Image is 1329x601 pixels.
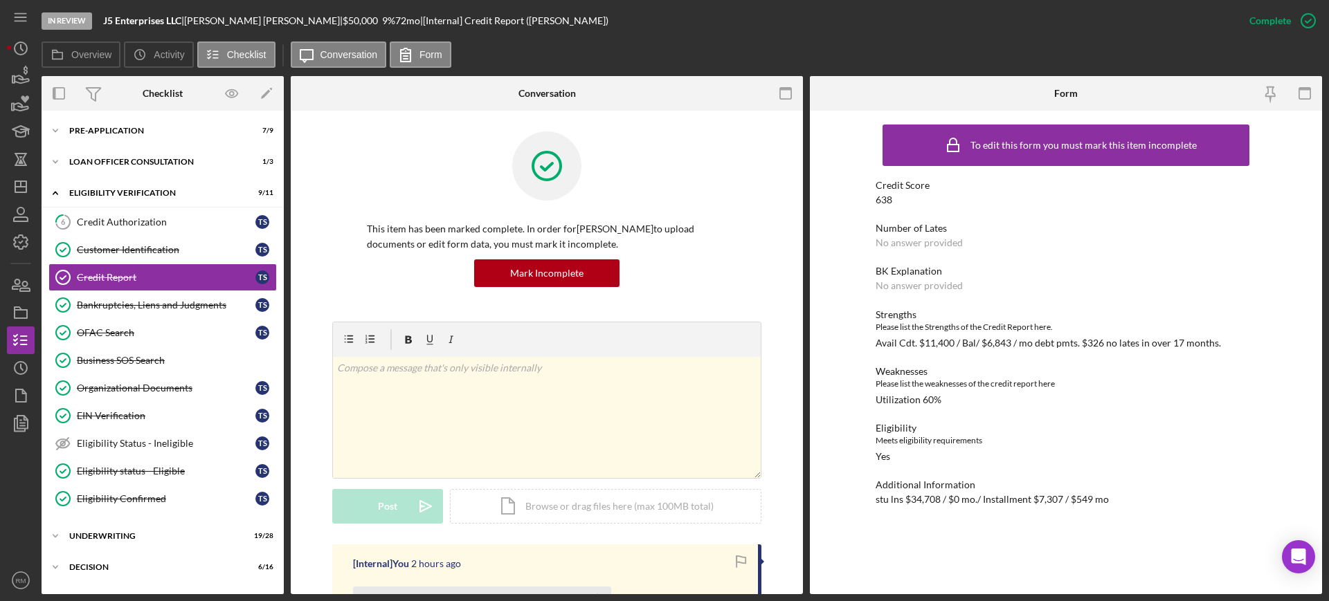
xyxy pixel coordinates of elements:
div: Eligibility [876,423,1256,434]
div: Please list the Strengths of the Credit Report here. [876,320,1256,334]
time: 2025-09-11 18:46 [411,558,461,569]
div: Avail Cdt. $11,400 / Bal/ $6,843 / mo debt pmts. $326 no lates in over 17 months. [876,338,1221,349]
div: Customer Identification [77,244,255,255]
div: T S [255,270,269,284]
div: T S [255,381,269,395]
label: Overview [71,49,111,60]
a: Organizational DocumentsTS [48,374,277,402]
button: Checklist [197,41,275,68]
div: T S [255,436,269,450]
div: T S [255,464,269,478]
div: 6 / 16 [248,563,273,571]
p: This item has been marked complete. In order for [PERSON_NAME] to upload documents or edit form d... [367,221,727,252]
div: Credit Score [876,180,1256,191]
div: Yes [876,451,890,462]
div: 638 [876,194,892,205]
button: Complete [1236,7,1322,35]
text: RM [16,577,26,584]
div: 9 / 11 [248,189,273,197]
div: EIN Verification [77,410,255,421]
div: Additional Information [876,479,1256,490]
div: Decision [69,563,239,571]
button: RM [7,566,35,594]
div: Eligibility Confirmed [77,493,255,504]
div: Credit Authorization [77,216,255,228]
div: Post [378,489,397,524]
a: OFAC SearchTS [48,319,277,346]
div: T S [255,243,269,257]
div: $50,000 [343,15,382,26]
a: Credit ReportTS [48,263,277,291]
div: Please list the weaknesses of the credit report here [876,377,1256,391]
tspan: 6 [61,217,66,226]
div: Utilization 60% [876,394,941,405]
div: 7 / 9 [248,127,273,135]
div: Business SOS Search [77,355,276,366]
div: T S [255,298,269,312]
div: Open Intercom Messenger [1282,540,1315,573]
div: T S [255,409,269,423]
div: OFAC Search [77,327,255,338]
div: Credit Report [77,272,255,283]
button: Overview [42,41,120,68]
div: Weaknesses [876,366,1256,377]
label: Activity [154,49,184,60]
button: Mark Incomplete [474,259,620,287]
div: 72 mo [395,15,420,26]
div: Number of Lates [876,223,1256,234]
a: 6Credit AuthorizationTS [48,208,277,236]
a: Business SOS Search [48,346,277,374]
a: Bankruptcies, Liens and JudgmentsTS [48,291,277,319]
div: Organizational Documents [77,382,255,394]
div: T S [255,492,269,506]
a: Eligibility Status - IneligibleTS [48,429,277,457]
div: No answer provided [876,237,963,248]
div: [PERSON_NAME] [PERSON_NAME] | [184,15,343,26]
div: Bankruptcies, Liens and Judgments [77,299,255,311]
div: Checklist [143,88,183,99]
a: Eligibility ConfirmedTS [48,485,277,512]
label: Conversation [320,49,378,60]
div: Eligibility Verification [69,189,239,197]
div: Meets eligibility requirements [876,434,1256,447]
button: Conversation [291,41,387,68]
button: Post [332,489,443,524]
b: J5 Enterprises LLC [103,15,181,26]
div: 1 / 3 [248,158,273,166]
a: Eligibility status - EligibleTS [48,457,277,485]
div: | [103,15,184,26]
label: Checklist [227,49,266,60]
div: Loan Officer Consultation [69,158,239,166]
div: Mark Incomplete [510,259,584,287]
a: EIN VerificationTS [48,402,277,429]
div: Eligibility status - Eligible [77,465,255,477]
div: BK Explanation [876,266,1256,277]
a: Customer IdentificationTS [48,236,277,263]
div: Eligibility Status - Ineligible [77,438,255,449]
div: 19 / 28 [248,532,273,540]
div: To edit this form you must mark this item incomplete [970,140,1197,151]
button: Form [390,41,451,68]
div: Pre-Application [69,127,239,135]
div: Underwriting [69,532,239,540]
div: [Internal] You [353,558,409,569]
div: Complete [1249,7,1291,35]
div: Form [1054,88,1078,99]
div: T S [255,215,269,229]
button: Activity [124,41,193,68]
div: No answer provided [876,280,963,291]
div: Conversation [518,88,576,99]
div: 9 % [382,15,395,26]
label: Form [419,49,442,60]
div: Strengths [876,309,1256,320]
div: In Review [42,12,92,30]
div: | [Internal] Credit Report ([PERSON_NAME]) [420,15,608,26]
div: stu lns $34,708 / $0 mo./ Installment $7,307 / $549 mo [876,494,1109,505]
div: T S [255,326,269,340]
